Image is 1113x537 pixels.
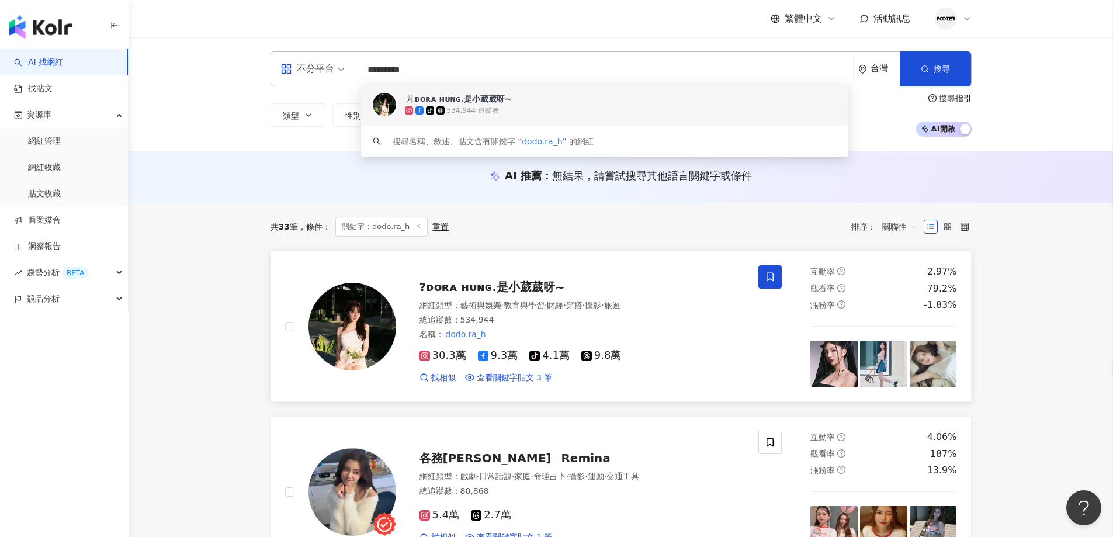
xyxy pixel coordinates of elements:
div: AI 推薦 ： [505,168,752,183]
span: 條件 ： [298,222,331,231]
img: KOL Avatar [308,448,396,536]
span: · [477,472,479,481]
span: question-circle [837,466,845,474]
span: 性別 [345,111,361,120]
span: · [585,472,587,481]
span: · [501,300,504,310]
span: 互動率 [810,432,835,442]
span: Remina [561,451,610,465]
span: 漲粉率 [810,466,835,475]
span: · [531,472,533,481]
span: 戲劇 [460,472,477,481]
span: 命理占卜 [533,472,566,481]
span: 無結果，請嘗試搜尋其他語言關鍵字或條件 [552,169,752,182]
button: 性別 [332,103,387,127]
div: 網紅類型 ： [419,300,745,311]
span: · [563,300,566,310]
span: 日常話題 [479,472,512,481]
img: post-image [910,341,957,388]
div: 79.2% [927,282,957,295]
span: appstore [280,63,292,75]
a: searchAI 找網紅 [14,57,63,68]
span: search [373,137,381,145]
span: 漲粉率 [810,300,835,310]
span: 4.1萬 [529,349,570,362]
span: 資源庫 [27,102,51,128]
span: 5.4萬 [419,509,460,521]
div: 搜尋指引 [939,93,972,103]
span: 家庭 [514,472,531,481]
div: 534,944 追蹤者 [447,106,499,116]
span: environment [858,65,867,74]
span: 2.7萬 [471,509,511,521]
span: 9.8萬 [581,349,622,362]
span: question-circle [837,449,845,458]
span: 觀看率 [810,283,835,293]
div: 不分平台 [280,60,334,78]
span: 30.3萬 [419,349,466,362]
span: question-circle [837,300,845,309]
img: logo [9,15,72,39]
span: question-circle [928,94,937,102]
span: dodo.ra_h [522,137,562,146]
span: 交通工具 [606,472,639,481]
span: · [601,300,604,310]
button: 類型 [271,103,325,127]
span: 攝影 [585,300,601,310]
img: %E7%A4%BE%E7%BE%A4%E7%94%A8LOGO.png [935,8,957,30]
span: 活動訊息 [873,13,911,24]
a: 商案媒合 [14,214,61,226]
span: 名稱 ： [419,328,488,341]
span: 查看關鍵字貼文 3 筆 [477,372,553,384]
img: KOL Avatar [373,93,396,116]
span: 競品分析 [27,286,60,312]
div: -1.83% [924,299,957,311]
span: 趨勢分析 [27,259,89,286]
div: 重置 [432,222,449,231]
img: post-image [810,341,858,388]
iframe: Help Scout Beacon - Open [1066,490,1101,525]
span: 運動 [588,472,604,481]
div: 🐰ᴅᴏʀᴀ ʜᴜɴɢ.是小葳葳呀~ [405,93,512,105]
span: 互動率 [810,267,835,276]
div: 台灣 [871,64,900,74]
span: 觀看率 [810,449,835,458]
div: 搜尋名稱、敘述、貼文含有關鍵字 “ ” 的網紅 [393,135,594,148]
span: 33 [279,222,290,231]
a: 貼文收藏 [28,188,61,200]
a: 網紅收藏 [28,162,61,174]
mark: dodo.ra_h [444,328,488,341]
span: 關鍵字：dodo.ra_h [335,217,428,237]
span: ?ᴅᴏʀᴀ ʜᴜɴɢ.是小葳葳呀~ [419,280,565,294]
span: 找相似 [431,372,456,384]
a: 找貼文 [14,83,53,95]
span: 財經 [547,300,563,310]
div: 187% [930,448,957,460]
span: · [512,472,514,481]
a: 找相似 [419,372,456,384]
div: 13.9% [927,464,957,477]
span: 關聯性 [882,217,917,236]
span: rise [14,269,22,277]
a: 洞察報告 [14,241,61,252]
div: 網紅類型 ： [419,471,745,483]
div: 排序： [851,217,924,236]
span: 旅遊 [604,300,620,310]
span: · [604,472,606,481]
span: 攝影 [568,472,585,481]
span: 類型 [283,111,299,120]
button: 搜尋 [900,51,971,86]
div: 總追蹤數 ： 534,944 [419,314,745,326]
span: question-circle [837,284,845,292]
span: 藝術與娛樂 [460,300,501,310]
span: · [545,300,547,310]
span: · [582,300,585,310]
div: BETA [62,267,89,279]
img: KOL Avatar [308,283,396,370]
span: 搜尋 [934,64,950,74]
span: 穿搭 [566,300,582,310]
a: KOL Avatar?ᴅᴏʀᴀ ʜᴜɴɢ.是小葳葳呀~網紅類型：藝術與娛樂·教育與學習·財經·穿搭·攝影·旅遊總追蹤數：534,944名稱：dodo.ra_h30.3萬9.3萬4.1萬9.8萬找... [271,251,972,402]
div: 共 筆 [271,222,298,231]
span: question-circle [837,267,845,275]
span: 教育與學習 [504,300,545,310]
